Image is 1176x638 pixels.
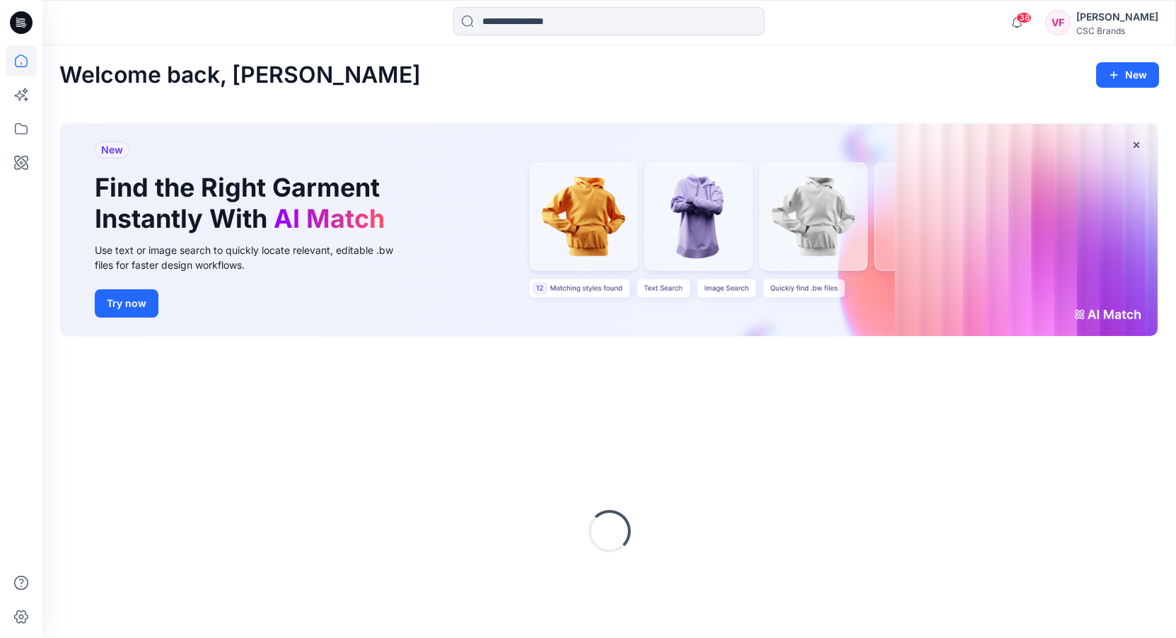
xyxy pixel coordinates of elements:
div: VF [1045,10,1071,35]
button: New [1096,62,1159,88]
div: Use text or image search to quickly locate relevant, editable .bw files for faster design workflows. [95,243,413,272]
div: CSC Brands [1076,25,1158,36]
span: New [101,141,123,158]
div: [PERSON_NAME] [1076,8,1158,25]
span: AI Match [274,203,385,234]
span: 38 [1016,12,1032,23]
h1: Find the Right Garment Instantly With [95,173,392,233]
button: Try now [95,289,158,318]
h2: Welcome back, [PERSON_NAME] [59,62,421,88]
